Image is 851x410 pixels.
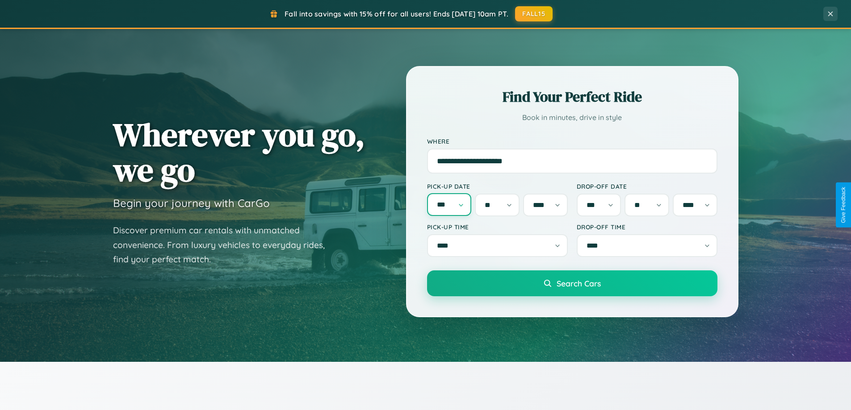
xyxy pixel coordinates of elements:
[285,9,508,18] span: Fall into savings with 15% off for all users! Ends [DATE] 10am PT.
[840,187,847,223] div: Give Feedback
[427,111,717,124] p: Book in minutes, drive in style
[113,223,336,267] p: Discover premium car rentals with unmatched convenience. From luxury vehicles to everyday rides, ...
[427,87,717,107] h2: Find Your Perfect Ride
[427,182,568,190] label: Pick-up Date
[515,6,553,21] button: FALL15
[113,117,365,187] h1: Wherever you go, we go
[113,196,270,210] h3: Begin your journey with CarGo
[557,278,601,288] span: Search Cars
[577,223,717,231] label: Drop-off Time
[427,137,717,145] label: Where
[427,270,717,296] button: Search Cars
[577,182,717,190] label: Drop-off Date
[427,223,568,231] label: Pick-up Time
